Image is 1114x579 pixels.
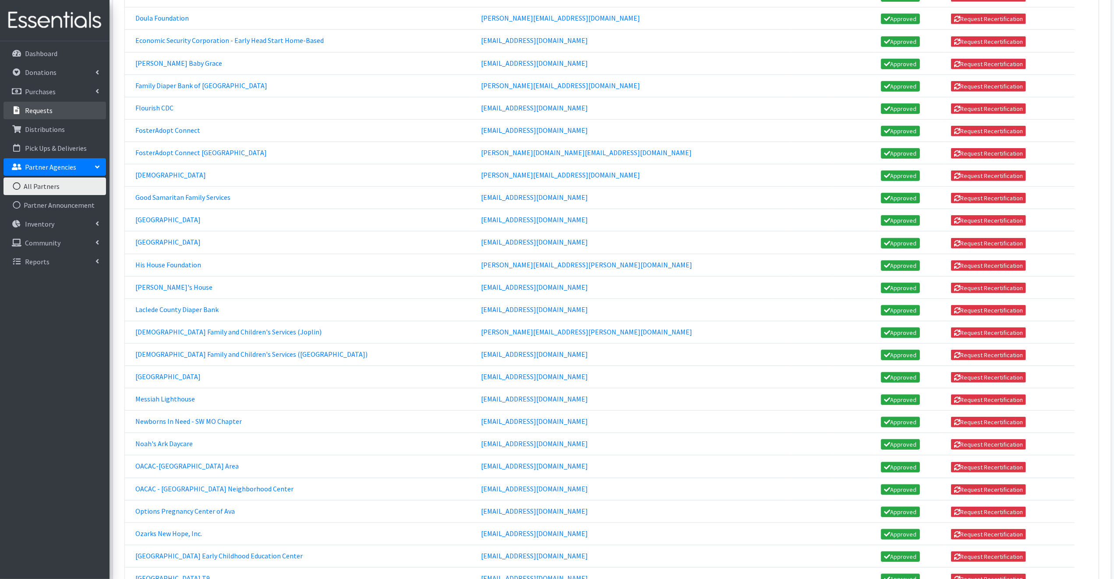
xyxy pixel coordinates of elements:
a: Community [4,234,106,252]
a: [EMAIL_ADDRESS][DOMAIN_NAME] [481,529,588,538]
a: [DEMOGRAPHIC_DATA] [135,171,206,179]
button: Request Recertification [951,372,1026,383]
a: Pick Ups & Deliveries [4,139,106,157]
a: OACAC - [GEOGRAPHIC_DATA] Neighborhood Center [135,484,294,493]
a: [EMAIL_ADDRESS][DOMAIN_NAME] [481,126,588,135]
a: [EMAIL_ADDRESS][DOMAIN_NAME] [481,551,588,560]
button: Request Recertification [951,148,1026,159]
a: His House Foundation [135,260,201,269]
a: Approved [881,148,920,159]
a: Approved [881,59,920,69]
button: Request Recertification [951,81,1026,92]
a: Dashboard [4,45,106,62]
a: [DEMOGRAPHIC_DATA] Family and Children's Services ([GEOGRAPHIC_DATA]) [135,350,368,359]
a: Laclede County Diaper Bank [135,305,219,314]
a: [EMAIL_ADDRESS][DOMAIN_NAME] [481,507,588,515]
button: Request Recertification [951,551,1026,562]
a: Approved [881,14,920,24]
a: [GEOGRAPHIC_DATA] [135,215,201,224]
p: Pick Ups & Deliveries [25,144,87,153]
p: Inventory [25,220,54,228]
p: Distributions [25,125,65,134]
a: Donations [4,64,106,81]
a: Approved [881,417,920,427]
a: [PERSON_NAME][DOMAIN_NAME][EMAIL_ADDRESS][DOMAIN_NAME] [481,148,692,157]
a: [GEOGRAPHIC_DATA] Early Childhood Education Center [135,551,303,560]
button: Request Recertification [951,103,1026,114]
p: Community [25,238,60,247]
a: Approved [881,350,920,360]
a: Approved [881,171,920,181]
a: Economic Security Corporation - Early Head Start Home-Based [135,36,324,45]
a: [EMAIL_ADDRESS][DOMAIN_NAME] [481,394,588,403]
p: Partner Agencies [25,163,76,171]
button: Request Recertification [951,215,1026,226]
button: Request Recertification [951,327,1026,338]
button: Request Recertification [951,193,1026,203]
a: Family Diaper Bank of [GEOGRAPHIC_DATA] [135,81,267,90]
button: Request Recertification [951,507,1026,517]
button: Request Recertification [951,439,1026,450]
p: Donations [25,68,57,77]
a: [PERSON_NAME]'s House [135,283,212,291]
button: Request Recertification [951,417,1026,427]
a: [EMAIL_ADDRESS][DOMAIN_NAME] [481,417,588,426]
button: Request Recertification [951,238,1026,249]
button: Request Recertification [951,36,1026,47]
p: Purchases [25,87,56,96]
a: OACAC-[GEOGRAPHIC_DATA] Area [135,462,239,470]
a: [PERSON_NAME][EMAIL_ADDRESS][PERSON_NAME][DOMAIN_NAME] [481,260,692,269]
a: Partner Agencies [4,158,106,176]
a: [EMAIL_ADDRESS][DOMAIN_NAME] [481,215,588,224]
a: Approved [881,126,920,136]
a: Flourish CDC [135,103,173,112]
a: [EMAIL_ADDRESS][DOMAIN_NAME] [481,305,588,314]
button: Request Recertification [951,529,1026,540]
a: Purchases [4,83,106,100]
a: FosterAdopt Connect [135,126,200,135]
a: Inventory [4,215,106,233]
a: Approved [881,327,920,338]
button: Request Recertification [951,260,1026,271]
a: [EMAIL_ADDRESS][DOMAIN_NAME] [481,238,588,246]
a: [EMAIL_ADDRESS][DOMAIN_NAME] [481,59,588,67]
button: Request Recertification [951,462,1026,472]
button: Request Recertification [951,59,1026,69]
a: Approved [881,507,920,517]
a: Approved [881,551,920,562]
a: FosterAdopt Connect [GEOGRAPHIC_DATA] [135,148,267,157]
a: [EMAIL_ADDRESS][DOMAIN_NAME] [481,193,588,202]
a: Newborns In Need - SW MO Chapter [135,417,242,426]
button: Request Recertification [951,126,1026,136]
a: Approved [881,260,920,271]
a: All Partners [4,178,106,195]
a: Partner Announcement [4,196,106,214]
a: Approved [881,103,920,114]
button: Request Recertification [951,171,1026,181]
p: Dashboard [25,49,57,58]
img: HumanEssentials [4,6,106,35]
a: [EMAIL_ADDRESS][DOMAIN_NAME] [481,372,588,381]
a: [EMAIL_ADDRESS][DOMAIN_NAME] [481,439,588,448]
a: [EMAIL_ADDRESS][DOMAIN_NAME] [481,283,588,291]
a: [GEOGRAPHIC_DATA] [135,238,201,246]
button: Request Recertification [951,14,1026,24]
button: Request Recertification [951,305,1026,316]
a: Good Samaritan Family Services [135,193,230,202]
a: Approved [881,283,920,293]
a: Messiah Lighthouse [135,394,195,403]
a: Reports [4,253,106,270]
a: Approved [881,193,920,203]
a: [EMAIL_ADDRESS][DOMAIN_NAME] [481,484,588,493]
a: Approved [881,439,920,450]
a: Approved [881,215,920,226]
a: Approved [881,81,920,92]
button: Request Recertification [951,350,1026,360]
a: [EMAIL_ADDRESS][DOMAIN_NAME] [481,36,588,45]
a: Approved [881,484,920,495]
a: Approved [881,529,920,540]
a: Approved [881,462,920,472]
button: Request Recertification [951,283,1026,293]
button: Request Recertification [951,484,1026,495]
a: Requests [4,102,106,119]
